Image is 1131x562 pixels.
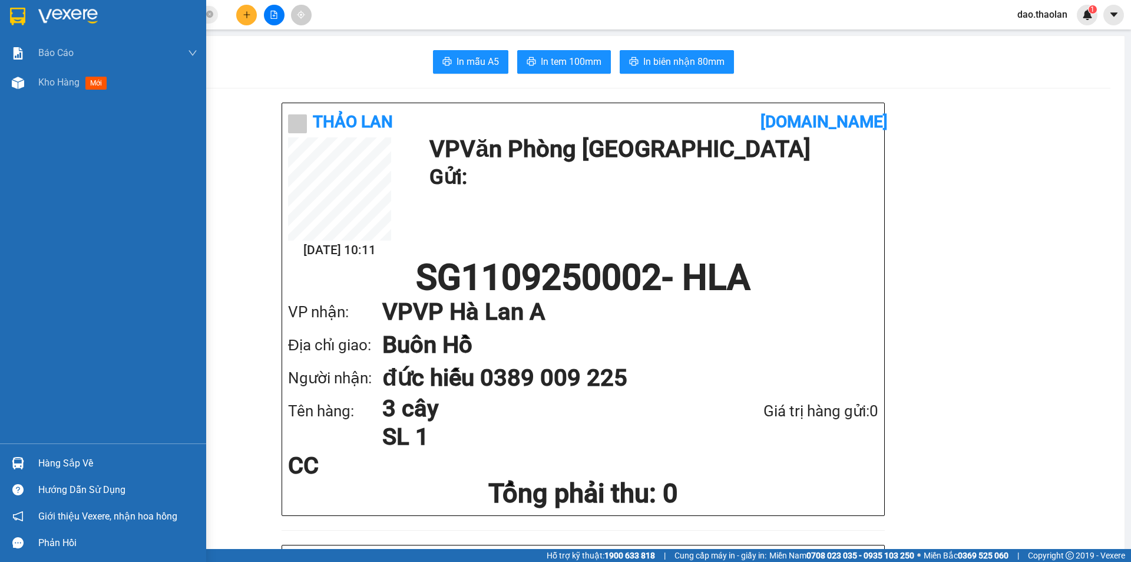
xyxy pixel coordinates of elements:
[6,71,136,87] li: Thảo Lan
[297,11,305,19] span: aim
[288,454,483,478] div: CC
[547,549,655,562] span: Hỗ trợ kỹ thuật:
[429,137,872,161] h1: VP Văn Phòng [GEOGRAPHIC_DATA]
[264,5,285,25] button: file-add
[457,54,499,69] span: In mẫu A5
[38,455,197,472] div: Hàng sắp về
[620,50,734,74] button: printerIn biên nhận 80mm
[442,57,452,68] span: printer
[382,423,701,451] h1: SL 1
[643,54,725,69] span: In biên nhận 80mm
[664,549,666,562] span: |
[12,484,24,495] span: question-circle
[527,57,536,68] span: printer
[924,549,1008,562] span: Miền Bắc
[433,50,508,74] button: printerIn mẫu A5
[1090,5,1094,14] span: 1
[270,11,278,19] span: file-add
[604,551,655,560] strong: 1900 633 818
[541,54,601,69] span: In tem 100mm
[1017,549,1019,562] span: |
[10,8,25,25] img: logo-vxr
[382,328,855,361] h1: Buôn Hồ
[38,77,80,88] span: Kho hàng
[760,112,888,132] b: [DOMAIN_NAME]
[288,478,878,510] h1: Tổng phải thu: 0
[674,549,766,562] span: Cung cấp máy in - giấy in:
[6,87,136,104] li: In ngày: 10:11 11/09
[12,47,24,60] img: solution-icon
[1066,551,1074,560] span: copyright
[12,457,24,469] img: warehouse-icon
[38,481,197,499] div: Hướng dẫn sử dụng
[1103,5,1124,25] button: caret-down
[806,551,914,560] strong: 0708 023 035 - 0935 103 250
[288,366,382,390] div: Người nhận:
[206,11,213,18] span: close-circle
[382,361,855,395] h1: đức hiếu 0389 009 225
[429,161,872,193] h1: Gửi:
[243,11,251,19] span: plus
[38,45,74,60] span: Báo cáo
[288,300,382,324] div: VP nhận:
[12,77,24,89] img: warehouse-icon
[382,295,855,328] h1: VP VP Hà Lan A
[1089,5,1097,14] sup: 1
[1008,7,1077,22] span: dao.thaolan
[313,112,393,132] b: Thảo Lan
[288,241,391,260] h2: [DATE] 10:11
[288,333,382,357] div: Địa chỉ giao:
[769,549,914,562] span: Miền Nam
[85,77,107,90] span: mới
[236,5,257,25] button: plus
[629,57,639,68] span: printer
[38,509,177,524] span: Giới thiệu Vexere, nhận hoa hồng
[12,511,24,522] span: notification
[701,399,878,423] div: Giá trị hàng gửi: 0
[382,395,701,423] h1: 3 cây
[188,48,197,58] span: down
[12,537,24,548] span: message
[917,553,921,558] span: ⚪️
[958,551,1008,560] strong: 0369 525 060
[1109,9,1119,20] span: caret-down
[291,5,312,25] button: aim
[1082,9,1093,20] img: icon-new-feature
[288,399,382,423] div: Tên hàng:
[288,260,878,295] h1: SG1109250002 - HLA
[206,9,213,21] span: close-circle
[38,534,197,552] div: Phản hồi
[517,50,611,74] button: printerIn tem 100mm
